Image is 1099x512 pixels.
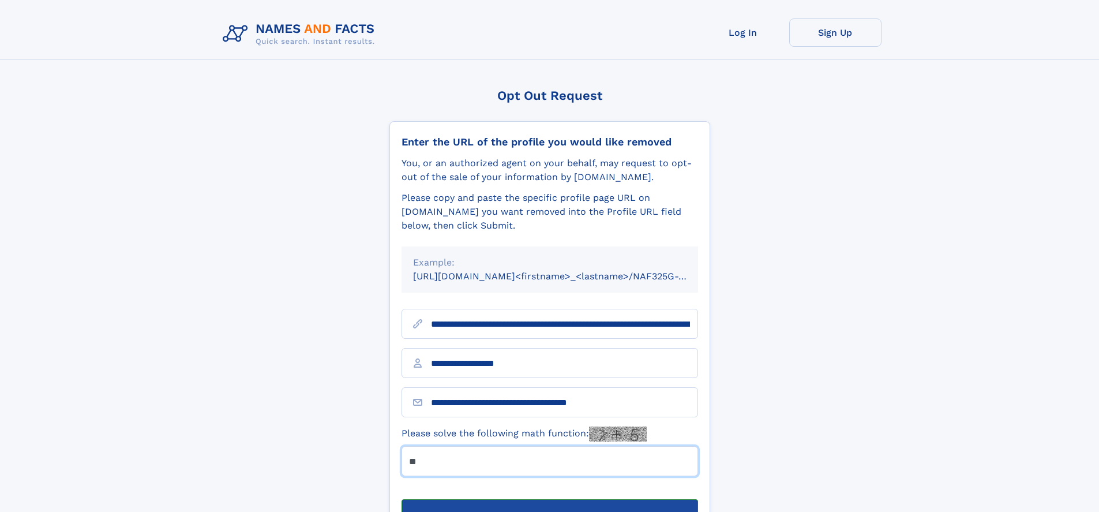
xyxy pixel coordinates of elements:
[697,18,789,47] a: Log In
[413,271,720,282] small: [URL][DOMAIN_NAME]<firstname>_<lastname>/NAF325G-xxxxxxxx
[402,427,647,442] label: Please solve the following math function:
[218,18,384,50] img: Logo Names and Facts
[402,191,698,233] div: Please copy and paste the specific profile page URL on [DOMAIN_NAME] you want removed into the Pr...
[402,136,698,148] div: Enter the URL of the profile you would like removed
[413,256,687,270] div: Example:
[789,18,882,47] a: Sign Up
[389,88,710,103] div: Opt Out Request
[402,156,698,184] div: You, or an authorized agent on your behalf, may request to opt-out of the sale of your informatio...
